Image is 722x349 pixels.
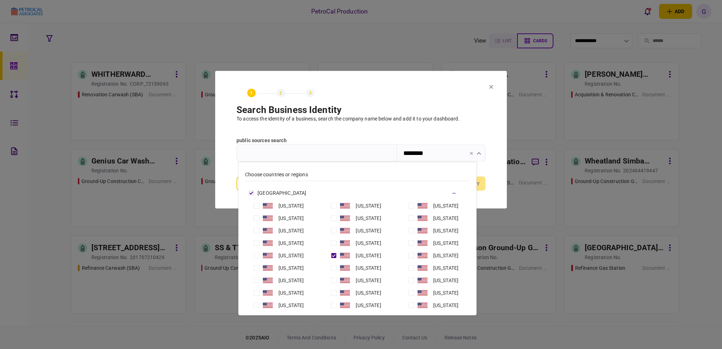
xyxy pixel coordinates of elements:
[263,228,273,233] img: us
[340,214,381,222] div: [US_STATE]
[263,214,304,222] div: [US_STATE]
[340,289,381,296] div: [US_STATE]
[263,289,304,296] div: [US_STATE]
[340,252,381,259] div: [US_STATE]
[263,215,273,221] img: us
[340,276,381,284] div: [US_STATE]
[309,90,312,95] text: 3
[280,90,282,95] text: 2
[418,228,428,233] img: us
[418,240,428,246] img: us
[237,104,485,115] h1: search business identity
[418,227,458,234] div: [US_STATE]
[418,276,458,284] div: [US_STATE]
[263,278,273,283] img: us
[263,240,273,246] img: us
[237,136,485,144] label: public sources search
[418,202,458,209] div: [US_STATE]
[418,289,458,296] div: [US_STATE]
[237,115,485,122] div: To access the identity of a business, search the company name below and add it to your dashboard .
[340,227,381,234] div: [US_STATE]
[245,168,470,181] div: Choose countries or regions
[263,239,304,247] div: [US_STATE]
[418,203,428,208] img: us
[448,187,459,199] button: close region options
[418,215,428,221] img: us
[263,264,304,272] div: [US_STATE]
[340,203,350,208] img: us
[418,301,458,309] div: [US_STATE]
[418,214,458,222] div: [US_STATE]
[258,189,306,197] div: [GEOGRAPHIC_DATA]
[263,252,304,259] div: [US_STATE]
[340,278,350,283] img: us
[340,290,350,295] img: us
[250,90,253,95] text: 1
[418,239,458,247] div: [US_STATE]
[418,253,428,258] img: us
[263,253,273,258] img: us
[263,203,273,208] img: us
[263,202,304,209] div: [US_STATE]
[340,265,350,270] img: us
[263,301,304,309] div: [US_STATE]
[418,302,428,308] img: us
[340,302,350,308] img: us
[340,264,381,272] div: [US_STATE]
[418,252,458,259] div: [US_STATE]
[418,264,458,272] div: [US_STATE]
[263,265,273,270] img: us
[340,240,350,246] img: us
[263,290,273,295] img: us
[340,228,350,233] img: us
[263,227,304,234] div: [US_STATE]
[418,265,428,270] img: us
[263,276,304,284] div: [US_STATE]
[340,215,350,221] img: us
[340,239,381,247] div: [US_STATE]
[340,253,350,258] img: us
[418,278,428,283] img: us
[418,290,428,295] img: us
[263,302,273,308] img: us
[340,301,381,309] div: [US_STATE]
[340,202,381,209] div: [US_STATE]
